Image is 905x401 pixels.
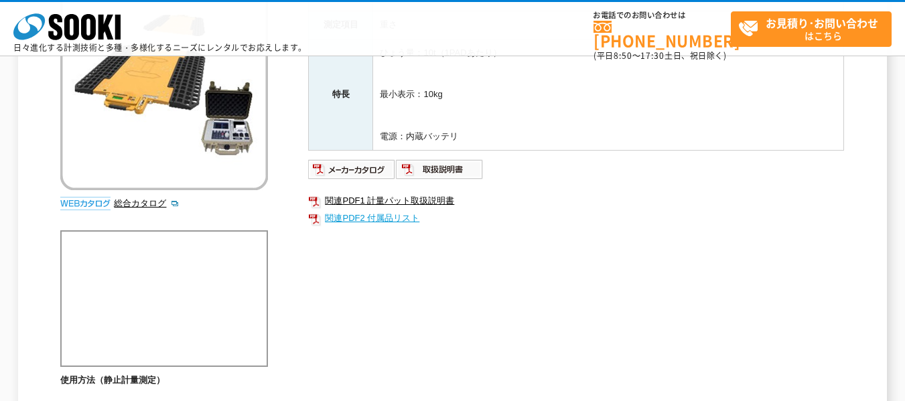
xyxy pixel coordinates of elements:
b: 使用方法（静止計量測定） [60,375,165,385]
span: 17:30 [640,50,665,62]
a: 総合カタログ [114,198,180,208]
img: webカタログ [60,197,111,210]
a: 関連PDF2 付属品リスト [308,210,844,227]
a: 関連PDF1 計量パット取扱説明書 [308,192,844,210]
a: お見積り･お問い合わせはこちら [731,11,892,47]
p: 日々進化する計測技術と多種・多様化するニーズにレンタルでお応えします。 [13,44,307,52]
span: はこちら [738,12,891,46]
img: 取扱説明書 [396,159,484,180]
a: [PHONE_NUMBER] [594,21,731,48]
span: (平日 ～ 土日、祝日除く) [594,50,726,62]
th: 特長 [309,39,373,151]
span: 8:50 [614,50,632,62]
img: メーカーカタログ [308,159,396,180]
a: 取扱説明書 [396,168,484,178]
span: お電話でのお問い合わせは [594,11,731,19]
td: ひょう量：10t（1PADあたり） 最小表示：10kg 電源：内蔵バッテリ [373,39,844,151]
a: メーカーカタログ [308,168,396,178]
strong: お見積り･お問い合わせ [766,15,878,31]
